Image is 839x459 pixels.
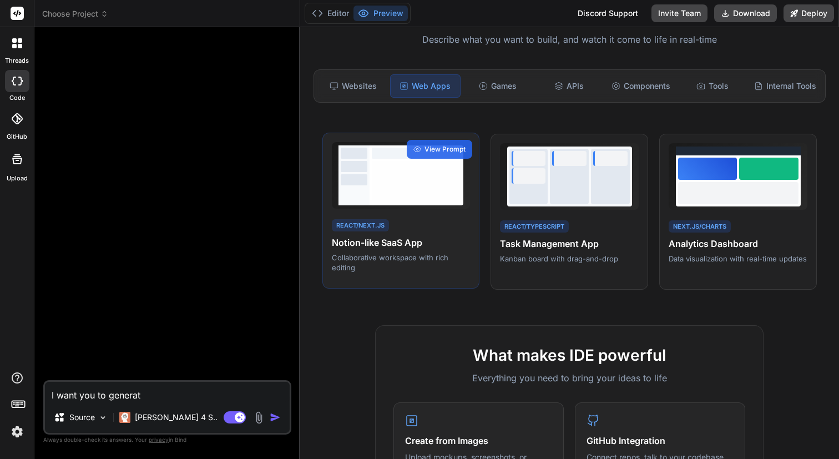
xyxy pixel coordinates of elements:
[43,435,291,445] p: Always double-check its answers. Your in Bind
[571,4,645,22] div: Discord Support
[669,237,807,250] h4: Analytics Dashboard
[332,219,389,232] div: React/Next.js
[606,74,676,98] div: Components
[307,6,353,21] button: Editor
[7,174,28,183] label: Upload
[98,413,108,422] img: Pick Models
[45,382,290,402] textarea: I want you to generat
[5,56,29,65] label: threads
[332,236,471,249] h4: Notion-like SaaS App
[393,344,745,367] h2: What makes IDE powerful
[393,371,745,385] p: Everything you need to bring your ideas to life
[135,412,218,423] p: [PERSON_NAME] 4 S..
[9,93,25,103] label: code
[7,132,27,142] label: GitHub
[405,434,552,447] h4: Create from Images
[651,4,707,22] button: Invite Team
[750,74,821,98] div: Internal Tools
[307,33,833,47] p: Describe what you want to build, and watch it come to life in real-time
[500,220,569,233] div: React/TypeScript
[353,6,408,21] button: Preview
[463,74,532,98] div: Games
[8,422,27,441] img: settings
[42,8,108,19] span: Choose Project
[252,411,265,424] img: attachment
[69,412,95,423] p: Source
[669,254,807,264] p: Data visualization with real-time updates
[784,4,834,22] button: Deploy
[587,434,734,447] h4: GitHub Integration
[500,254,639,264] p: Kanban board with drag-and-drop
[270,412,281,423] img: icon
[149,436,169,443] span: privacy
[332,253,471,273] p: Collaborative workspace with rich editing
[319,74,388,98] div: Websites
[678,74,747,98] div: Tools
[714,4,777,22] button: Download
[500,237,639,250] h4: Task Management App
[424,144,466,154] span: View Prompt
[390,74,461,98] div: Web Apps
[534,74,604,98] div: APIs
[669,220,731,233] div: Next.js/Charts
[119,412,130,423] img: Claude 4 Sonnet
